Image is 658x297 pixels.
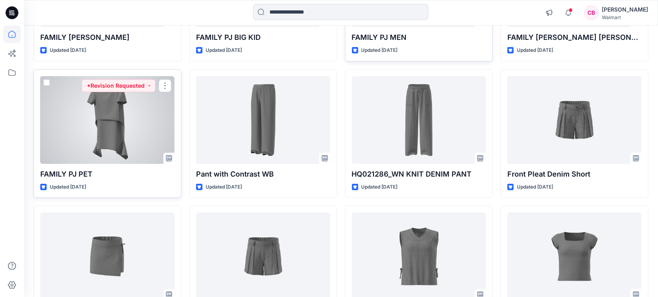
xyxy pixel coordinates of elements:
p: Updated [DATE] [50,183,86,191]
p: FAMILY [PERSON_NAME] [PERSON_NAME] [507,32,642,43]
p: Updated [DATE] [361,183,398,191]
p: Updated [DATE] [50,46,86,55]
div: [PERSON_NAME] [602,5,648,14]
p: FAMILY PJ MEN [352,32,486,43]
div: Walmart [602,14,648,20]
p: HQ021286_WN KNIT DENIM PANT [352,169,486,180]
a: Front Pleat Denim Short [507,76,642,164]
a: Pant with Contrast WB [196,76,330,164]
p: Updated [DATE] [517,46,553,55]
p: FAMILY [PERSON_NAME] [40,32,175,43]
a: HQ021286_WN KNIT DENIM PANT [352,76,486,164]
div: CB [584,6,599,20]
p: Updated [DATE] [206,183,242,191]
p: Updated [DATE] [206,46,242,55]
a: FAMILY PJ PET [40,76,175,164]
p: Updated [DATE] [361,46,398,55]
p: Pant with Contrast WB [196,169,330,180]
p: FAMILY PJ BIG KID [196,32,330,43]
p: FAMILY PJ PET [40,169,175,180]
p: Updated [DATE] [517,183,553,191]
p: Front Pleat Denim Short [507,169,642,180]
